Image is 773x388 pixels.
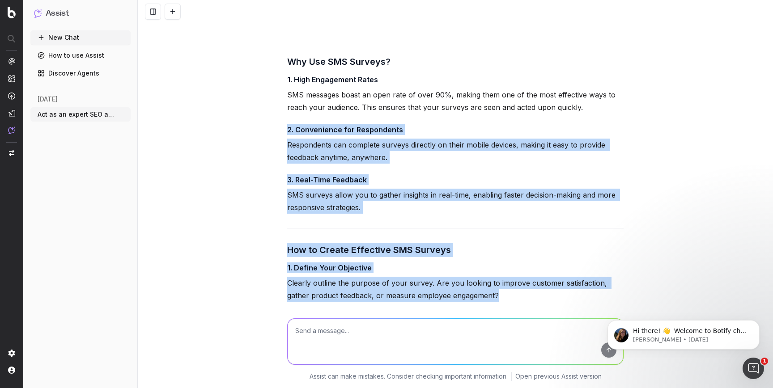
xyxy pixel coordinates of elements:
img: Assist [8,127,15,134]
iframe: Intercom notifications message [594,301,773,364]
h3: Why Use SMS Surveys? [287,55,624,69]
img: Analytics [8,58,15,65]
button: Act as an expert SEO and content writer [30,107,131,122]
h4: 1. High Engagement Rates [287,74,624,85]
img: Switch project [9,150,14,156]
img: Intelligence [8,75,15,82]
span: [DATE] [38,95,58,104]
span: Act as an expert SEO and content writer [38,110,116,119]
h3: How to Create Effective SMS Surveys [287,243,624,257]
button: New Chat [30,30,131,45]
p: Assist can make mistakes. Consider checking important information. [310,372,508,381]
p: Clearly outline the purpose of your survey. Are you looking to improve customer satisfaction, gat... [287,277,624,302]
button: Assist [34,7,127,20]
h4: 3. Real-Time Feedback [287,174,624,185]
img: Assist [34,9,42,17]
span: 1 [761,358,768,365]
h1: Assist [46,7,69,20]
a: Open previous Assist version [515,372,602,381]
img: Setting [8,350,15,357]
p: Respondents can complete surveys directly on their mobile devices, making it easy to provide feed... [287,139,624,164]
p: SMS messages boast an open rate of over 90%, making them one of the most effective ways to reach ... [287,89,624,114]
img: My account [8,367,15,374]
img: Studio [8,110,15,117]
img: Botify logo [8,7,16,18]
iframe: Intercom live chat [743,358,764,379]
a: Discover Agents [30,66,131,80]
img: Activation [8,92,15,100]
h4: 2. Convenience for Respondents [287,124,624,135]
h4: 1. Define Your Objective [287,262,624,273]
a: How to use Assist [30,48,131,63]
p: SMS surveys allow you to gather insights in real-time, enabling faster decision-making and more r... [287,189,624,214]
